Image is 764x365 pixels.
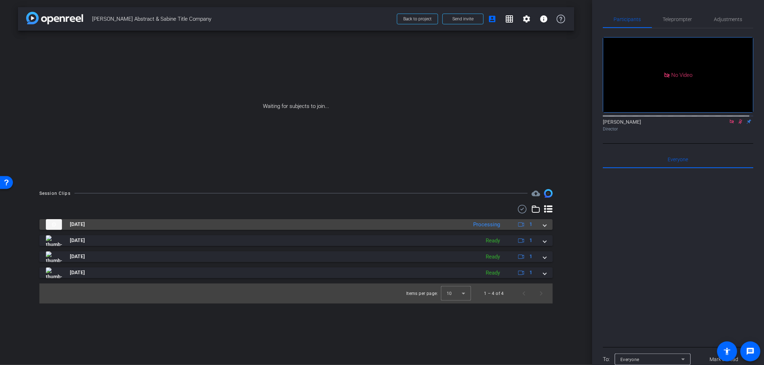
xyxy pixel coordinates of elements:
[70,269,85,276] span: [DATE]
[470,221,504,229] div: Processing
[46,251,62,262] img: thumb-nail
[442,14,484,24] button: Send invite
[403,16,432,21] span: Back to project
[482,237,504,245] div: Ready
[663,17,692,22] span: Teleprompter
[39,235,553,246] mat-expansion-panel-header: thumb-nail[DATE]Ready1
[70,237,85,244] span: [DATE]
[544,189,553,198] img: Session clips
[39,190,71,197] div: Session Clips
[529,237,532,244] span: 1
[505,15,514,23] mat-icon: grid_on
[18,31,574,182] div: Waiting for subjects to join...
[614,17,641,22] span: Participants
[92,12,393,26] span: [PERSON_NAME] Abstract & Sabine Title Company
[482,253,504,261] div: Ready
[39,219,553,230] mat-expansion-panel-header: thumb-nail[DATE]Processing1
[529,253,532,260] span: 1
[26,12,83,24] img: app-logo
[46,235,62,246] img: thumb-nail
[746,347,755,356] mat-icon: message
[522,15,531,23] mat-icon: settings
[620,357,639,362] span: Everyone
[46,219,62,230] img: thumb-nail
[482,269,504,277] div: Ready
[671,71,692,78] span: No Video
[397,14,438,24] button: Back to project
[452,16,474,22] span: Send invite
[488,15,496,23] mat-icon: account_box
[515,285,533,302] button: Previous page
[668,157,688,162] span: Everyone
[484,290,504,297] div: 1 – 4 of 4
[532,189,540,198] mat-icon: cloud_upload
[603,126,753,132] div: Director
[533,285,550,302] button: Next page
[532,189,540,198] span: Destinations for your clips
[603,118,753,132] div: [PERSON_NAME]
[70,221,85,228] span: [DATE]
[39,251,553,262] mat-expansion-panel-header: thumb-nail[DATE]Ready1
[529,269,532,276] span: 1
[529,221,532,228] span: 1
[723,347,731,356] mat-icon: accessibility
[39,267,553,278] mat-expansion-panel-header: thumb-nail[DATE]Ready1
[406,290,438,297] div: Items per page:
[70,253,85,260] span: [DATE]
[539,15,548,23] mat-icon: info
[714,17,743,22] span: Adjustments
[710,356,738,363] span: Mark all read
[46,267,62,278] img: thumb-nail
[603,355,610,364] div: To:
